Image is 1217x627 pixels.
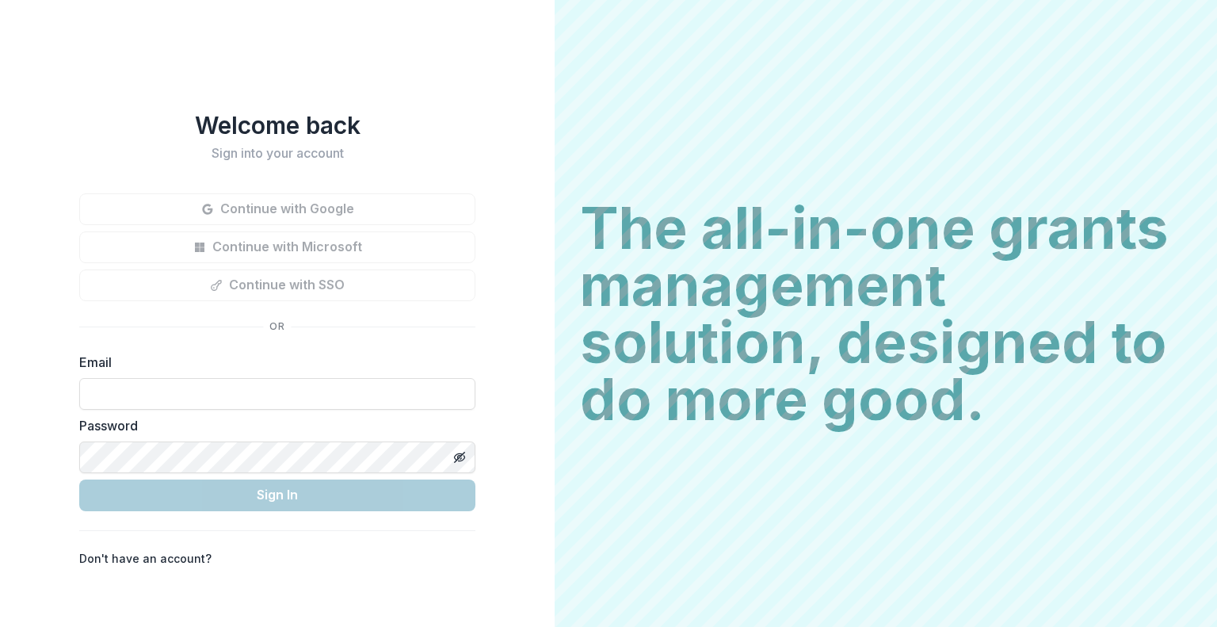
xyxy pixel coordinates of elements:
button: Continue with SSO [79,270,475,301]
h1: Welcome back [79,111,475,140]
label: Email [79,353,466,372]
button: Sign In [79,480,475,511]
h2: Sign into your account [79,146,475,161]
label: Password [79,416,466,435]
button: Toggle password visibility [447,445,472,470]
p: Don't have an account? [79,550,212,567]
button: Continue with Microsoft [79,231,475,263]
button: Continue with Google [79,193,475,225]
